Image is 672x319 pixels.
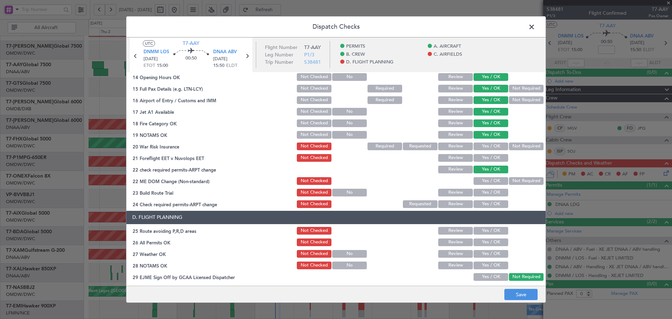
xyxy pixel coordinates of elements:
[509,273,544,281] button: Not Required
[126,16,546,37] header: Dispatch Checks
[509,177,544,185] button: Not Required
[509,96,544,104] button: Not Required
[509,143,544,150] button: Not Required
[509,85,544,92] button: Not Required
